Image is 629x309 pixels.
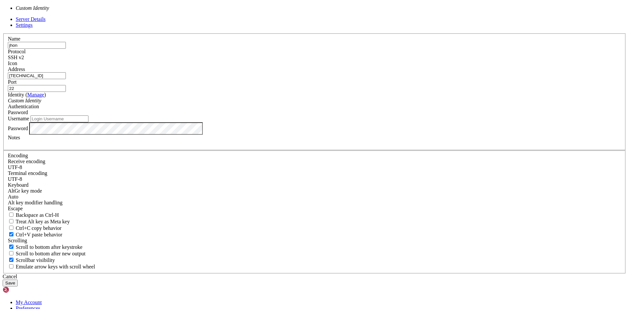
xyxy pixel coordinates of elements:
[8,135,20,140] label: Notes
[8,153,28,158] label: Encoding
[8,42,66,49] input: Server Name
[8,104,39,109] label: Authentication
[9,232,13,236] input: Ctrl+V paste behavior
[3,280,18,286] button: Save
[9,245,13,249] input: Scroll to bottom after keystroke
[3,274,626,280] div: Cancel
[16,244,83,250] span: Scroll to bottom after keystroke
[16,5,49,11] i: Custom Identity
[8,182,29,188] label: Keyboard
[8,219,70,224] label: Whether the Alt key acts as a Meta key or as a distinct Alt key.
[8,85,66,92] input: Port Number
[16,232,62,237] span: Ctrl+V paste behavior
[16,251,86,256] span: Scroll to bottom after new output
[8,116,29,121] label: Username
[16,212,59,218] span: Backspace as Ctrl-H
[8,194,621,200] div: Auto
[8,55,621,60] div: SSH v2
[8,257,55,263] label: The vertical scrollbar mode.
[8,164,22,170] span: UTF-8
[16,257,55,263] span: Scrollbar visibility
[8,176,621,182] div: UTF-8
[8,72,66,79] input: Host Name or IP
[8,244,83,250] label: Whether to scroll to the bottom on any keystroke.
[30,115,88,122] input: Login Username
[3,286,40,293] img: Shellngn
[8,55,24,60] span: SSH v2
[8,164,621,170] div: UTF-8
[16,22,33,28] a: Settings
[8,206,23,211] span: Escape
[8,176,22,182] span: UTF-8
[8,36,20,42] label: Name
[8,125,28,131] label: Password
[8,159,45,164] label: Set the expected encoding for data received from the host. If the encodings do not match, visual ...
[8,264,95,269] label: When using the alternative screen buffer, and DECCKM (Application Cursor Keys) is active, mouse w...
[9,251,13,255] input: Scroll to bottom after new output
[8,212,59,218] label: If true, the backspace should send BS ('\x08', aka ^H). Otherwise the backspace key should send '...
[9,226,13,230] input: Ctrl+C copy behavior
[8,206,621,212] div: Escape
[8,251,86,256] label: Scroll to bottom after new output.
[8,232,62,237] label: Ctrl+V pastes if true, sends ^V to host if false. Ctrl+Shift+V sends ^V to host if true, pastes i...
[8,98,621,104] div: Custom Identity
[16,16,46,22] a: Server Details
[8,200,63,205] label: Controls how the Alt key is handled. Escape: Send an ESC prefix. 8-Bit: Add 128 to the typed char...
[8,92,46,97] label: Identity
[8,238,27,243] label: Scrolling
[16,225,62,231] span: Ctrl+C copy behavior
[8,188,42,194] label: Set the expected encoding for data received from the host. If the encodings do not match, visual ...
[8,60,17,66] label: Icon
[16,300,42,305] a: My Account
[16,264,95,269] span: Emulate arrow keys with scroll wheel
[9,264,13,268] input: Emulate arrow keys with scroll wheel
[9,258,13,262] input: Scrollbar visibility
[9,219,13,223] input: Treat Alt key as Meta key
[27,92,44,97] a: Manage
[8,194,18,199] span: Auto
[8,66,25,72] label: Address
[26,92,46,97] span: ( )
[16,219,70,224] span: Treat Alt key as Meta key
[8,225,62,231] label: Ctrl-C copies if true, send ^C to host if false. Ctrl-Shift-C sends ^C to host if true, copies if...
[8,170,47,176] label: The default terminal encoding. ISO-2022 enables character map translations (like graphics maps). ...
[8,79,17,85] label: Port
[8,98,41,103] i: Custom Identity
[8,110,28,115] span: Password
[8,49,26,54] label: Protocol
[9,213,13,217] input: Backspace as Ctrl-H
[8,110,621,115] div: Password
